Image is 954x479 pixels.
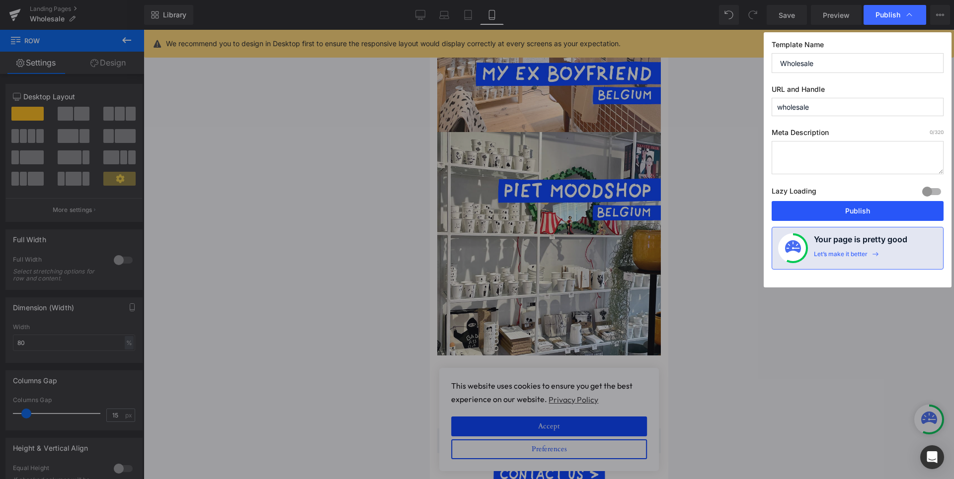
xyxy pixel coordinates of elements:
[920,445,944,469] div: Open Intercom Messenger
[930,129,944,135] span: /320
[9,338,229,441] div: cookie bar
[772,201,944,221] button: Publish
[875,10,900,19] span: Publish
[21,410,217,429] button: Preferences
[772,128,944,141] label: Meta Description
[814,233,907,250] h4: Your page is pretty good
[930,129,933,135] span: 0
[21,387,217,407] button: Accept
[772,85,944,98] label: URL and Handle
[21,351,203,374] span: This website uses cookies to ensure you get the best experience on our website.
[117,362,170,377] a: Privacy Policy (opens in a new tab)
[772,40,944,53] label: Template Name
[772,185,816,201] label: Lazy Loading
[785,240,801,256] img: onboarding-status.svg
[814,250,868,263] div: Let’s make it better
